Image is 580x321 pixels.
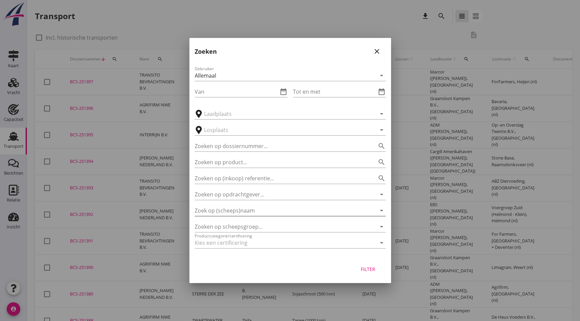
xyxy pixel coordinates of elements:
i: date_range [378,88,386,96]
button: Filter [353,263,383,275]
div: Allemaal [195,73,216,79]
div: Filter [359,266,378,273]
input: Laadplaats [204,108,367,119]
input: Losplaats [204,125,367,135]
i: date_range [279,88,287,96]
i: arrow_drop_down [378,223,386,231]
i: arrow_drop_down [378,239,386,247]
input: Van [195,86,278,97]
i: arrow_drop_down [378,72,386,80]
input: Tot en met [293,86,376,97]
i: arrow_drop_down [378,110,386,118]
input: Zoeken op product... [195,157,367,168]
input: Zoek op (scheeps)naam [195,205,367,216]
i: close [373,47,381,55]
i: arrow_drop_down [378,190,386,198]
i: search [378,142,386,150]
input: Zoeken op opdrachtgever... [195,189,367,200]
i: arrow_drop_down [378,126,386,134]
h2: Zoeken [195,47,217,56]
input: Zoeken op (inkoop) referentie… [195,173,367,184]
i: search [378,158,386,166]
i: arrow_drop_down [378,207,386,215]
i: search [378,174,386,182]
input: Zoeken op dossiernummer... [195,141,367,151]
